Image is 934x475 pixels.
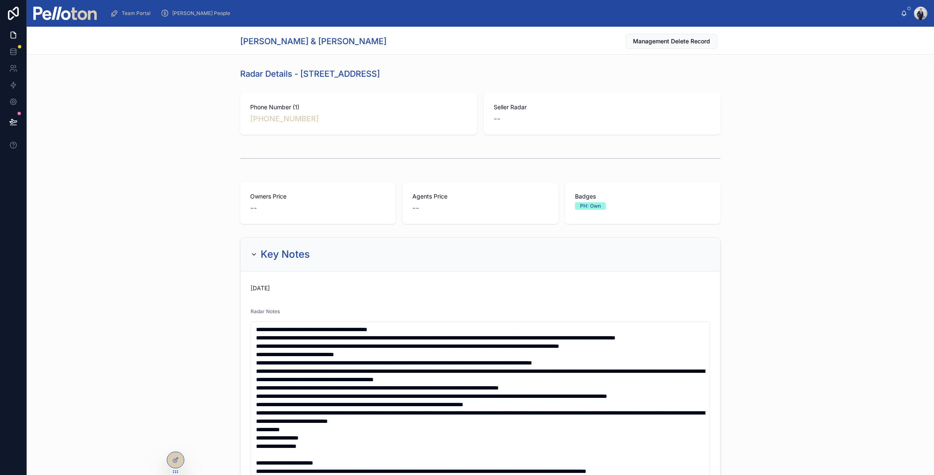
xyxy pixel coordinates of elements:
h1: [PERSON_NAME] & [PERSON_NAME] [240,35,387,47]
span: -- [250,202,257,214]
span: Team Portal [122,10,151,17]
span: Agents Price [412,192,548,201]
span: Seller Radar [494,103,711,111]
span: [PERSON_NAME] People [172,10,230,17]
button: Management Delete Record [626,34,717,49]
span: Owners Price [250,192,386,201]
p: [DATE] [251,284,270,292]
a: [PHONE_NUMBER] [250,113,319,125]
img: App logo [33,7,97,20]
h2: Key Notes [261,248,310,261]
span: -- [412,202,419,214]
div: PH: Own [580,202,601,210]
a: [PERSON_NAME] People [158,6,236,21]
span: Management Delete Record [633,37,710,45]
h1: Radar Details - [STREET_ADDRESS] [240,68,380,80]
span: Badges [575,192,711,201]
span: Phone Number (1) [250,103,467,111]
div: scrollable content [103,4,901,23]
a: Team Portal [108,6,156,21]
span: Radar Notes [251,308,280,314]
span: -- [494,113,500,125]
